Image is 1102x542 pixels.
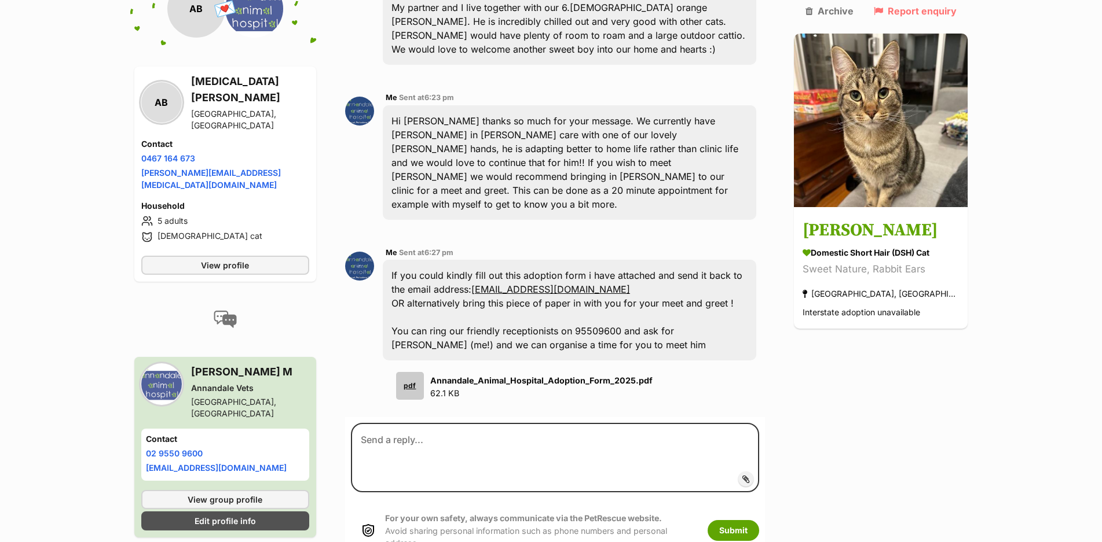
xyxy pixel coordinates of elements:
[141,256,309,275] a: View profile
[141,490,309,509] a: View group profile
[345,252,374,281] img: Emalee M profile pic
[385,513,662,523] strong: For your own safety, always communicate via the PetRescue website.
[141,82,182,123] div: AB
[141,153,195,163] a: 0467 164 673
[803,262,959,278] div: Sweet Nature, Rabbit Ears
[424,248,453,257] span: 6:27 pm
[383,105,757,220] div: Hi [PERSON_NAME] thanks so much for your message. We currently have [PERSON_NAME] in [PERSON_NAME...
[399,93,454,102] span: Sent at
[794,209,968,329] a: [PERSON_NAME] Domestic Short Hair (DSH) Cat Sweet Nature, Rabbit Ears [GEOGRAPHIC_DATA], [GEOGRAP...
[803,218,959,244] h3: [PERSON_NAME]
[708,520,759,541] button: Submit
[345,97,374,126] img: Emalee M profile pic
[803,286,959,302] div: [GEOGRAPHIC_DATA], [GEOGRAPHIC_DATA]
[191,396,309,419] div: [GEOGRAPHIC_DATA], [GEOGRAPHIC_DATA]
[806,6,854,16] a: Archive
[201,259,249,271] span: View profile
[141,364,182,404] img: Annandale Vets profile pic
[424,93,454,102] span: 6:23 pm
[191,108,309,131] div: [GEOGRAPHIC_DATA], [GEOGRAPHIC_DATA]
[874,6,957,16] a: Report enquiry
[191,73,309,106] h3: [MEDICAL_DATA][PERSON_NAME]
[396,372,424,400] div: pdf
[471,283,630,295] a: [EMAIL_ADDRESS][DOMAIN_NAME]
[146,463,287,473] a: [EMAIL_ADDRESS][DOMAIN_NAME]
[399,248,453,257] span: Sent at
[803,308,920,318] span: Interstate adoption unavailable
[146,448,203,458] a: 02 9550 9600
[430,388,459,398] span: 62.1 KB
[141,230,309,244] li: [DEMOGRAPHIC_DATA] cat
[214,311,237,328] img: conversation-icon-4a6f8262b818ee0b60e3300018af0b2d0b884aa5de6e9bcb8d3d4eeb1a70a7c4.svg
[391,372,424,400] a: pdf
[141,511,309,530] a: Edit profile info
[794,34,968,207] img: Greg
[195,515,256,527] span: Edit profile info
[141,138,309,150] h4: Contact
[188,493,262,506] span: View group profile
[141,200,309,212] h4: Household
[803,247,959,259] div: Domestic Short Hair (DSH) Cat
[430,375,653,385] strong: Annandale_Animal_Hospital_Adoption_Form_2025.pdf
[191,364,309,380] h3: [PERSON_NAME] M
[141,214,309,228] li: 5 adults
[383,260,757,360] div: If you could kindly fill out this adoption form i have attached and send it back to the email add...
[141,168,281,190] a: [PERSON_NAME][EMAIL_ADDRESS][MEDICAL_DATA][DOMAIN_NAME]
[146,433,305,445] h4: Contact
[386,93,397,102] span: Me
[191,382,309,394] div: Annandale Vets
[386,248,397,257] span: Me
